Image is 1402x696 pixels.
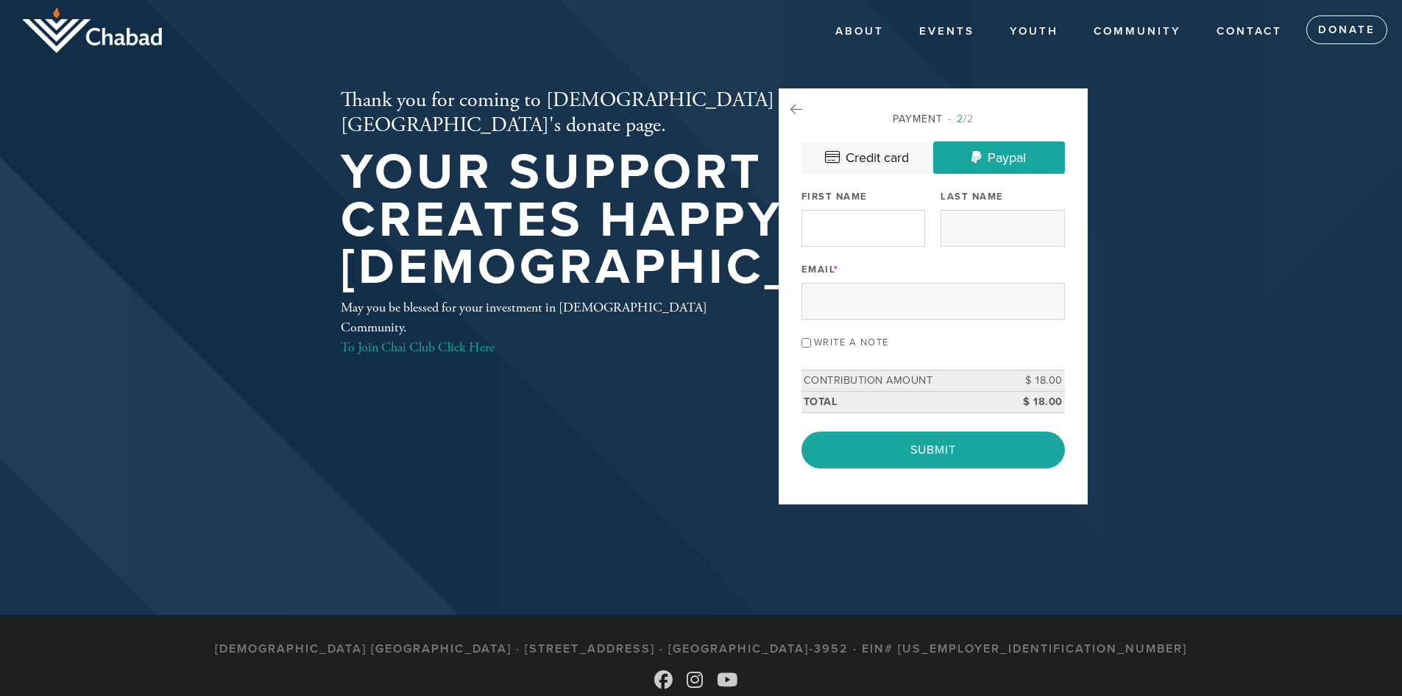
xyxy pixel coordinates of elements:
[814,337,889,348] label: Write a note
[948,113,974,125] span: /2
[341,88,972,138] h2: Thank you for coming to [DEMOGRAPHIC_DATA][GEOGRAPHIC_DATA]'s donate page.
[1306,15,1387,45] a: Donate
[215,642,1187,656] h3: [DEMOGRAPHIC_DATA] [GEOGRAPHIC_DATA] · [STREET_ADDRESS] · [GEOGRAPHIC_DATA]-3952 · EIN# [US_EMPLO...
[801,111,1065,127] div: Payment
[824,18,895,46] a: About
[801,141,933,174] a: Credit card
[957,113,963,125] span: 2
[999,370,1065,392] td: $ 18.00
[834,264,839,275] span: This field is required.
[801,370,999,392] td: Contribution Amount
[341,298,731,357] div: May you be blessed for your investment in [DEMOGRAPHIC_DATA] Community.
[999,391,1065,412] td: $ 18.00
[941,190,1004,203] label: Last Name
[933,141,1065,174] a: Paypal
[1083,18,1192,46] a: COMMUNITY
[801,391,999,412] td: Total
[1205,18,1293,46] a: Contact
[801,190,868,203] label: First Name
[341,339,495,356] a: To Join Chai Club Click Here
[801,432,1065,468] input: Submit
[999,18,1069,46] a: YOUTH
[908,18,985,46] a: Events
[22,7,162,53] img: logo_half.png
[341,149,972,292] h1: Your support creates happy [DEMOGRAPHIC_DATA]!
[801,263,839,276] label: Email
